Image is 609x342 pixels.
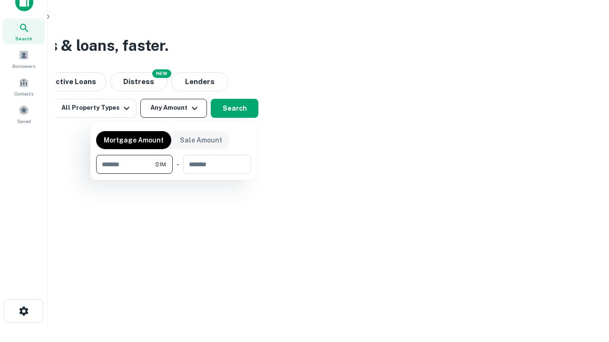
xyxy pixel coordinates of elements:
[561,266,609,312] iframe: Chat Widget
[177,155,179,174] div: -
[180,135,222,145] p: Sale Amount
[155,160,166,169] span: $1M
[104,135,164,145] p: Mortgage Amount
